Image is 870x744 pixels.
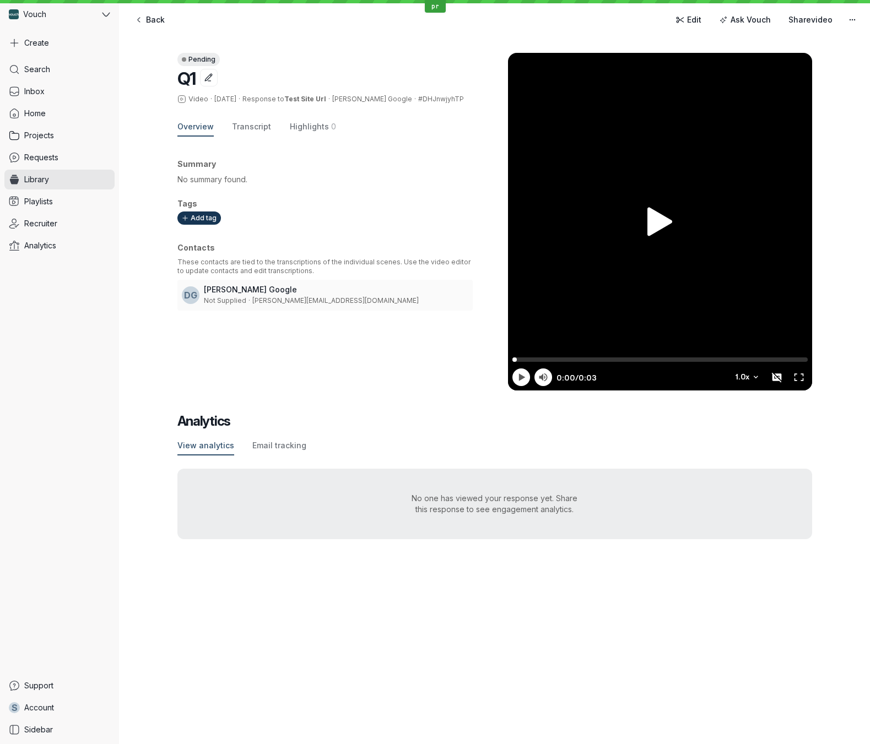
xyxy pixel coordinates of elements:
span: Sidebar [24,724,53,735]
span: Edit [687,14,701,25]
span: Contacts [177,243,215,252]
button: Vouch avatarVouch [4,4,115,24]
a: Support [4,676,115,696]
span: · [208,95,214,104]
button: Ask Vouch [712,11,777,29]
span: · [326,95,332,104]
span: Ask Vouch [731,14,771,25]
p: No summary found. [177,174,473,185]
a: Recruiter [4,214,115,233]
span: Response to [242,95,326,103]
span: S [12,702,18,713]
span: Back [146,14,165,25]
span: Email tracking [252,440,306,451]
span: Library [24,174,49,185]
span: D [184,290,191,301]
p: These contacts are tied to the transcriptions of the individual scenes. Use the video editor to u... [177,258,473,275]
h2: Analytics [177,412,812,430]
span: Tags [177,199,197,208]
span: Video [188,95,208,104]
a: Inbox [4,82,115,101]
a: Back [128,11,171,29]
div: Vouch [4,4,100,24]
span: Summary [177,159,216,169]
a: Library [4,170,115,189]
span: Home [24,108,46,119]
a: Test Site Url [284,95,326,103]
span: Share video [788,14,833,25]
span: · [412,95,418,104]
div: No one has viewed your response yet. Share this response to see engagement analytics. [376,493,614,515]
span: Q1 [177,68,196,89]
span: Not Supplied [204,296,246,305]
a: Projects [4,126,115,145]
h3: [PERSON_NAME] Google [204,284,468,295]
button: Sharevideo [782,11,839,29]
span: Overview [177,121,214,132]
span: Projects [24,130,54,141]
img: Vouch avatar [9,9,19,19]
span: Inbox [24,86,45,97]
span: Highlights [290,121,329,132]
button: Add tag [177,211,221,225]
span: Recruiter [24,218,57,229]
span: · [236,95,242,104]
button: Edit title [200,69,218,86]
span: G [191,290,197,301]
span: Account [24,702,54,713]
button: More actions [844,11,861,29]
span: 0 [331,121,336,132]
span: · [246,296,252,305]
span: [PERSON_NAME][EMAIL_ADDRESS][DOMAIN_NAME] [252,296,419,305]
span: Create [24,37,49,48]
span: View analytics [177,440,234,451]
span: Support [24,680,53,691]
span: Requests [24,152,58,163]
span: Analytics [24,240,56,251]
a: Requests [4,148,115,167]
a: SAccount [4,698,115,718]
a: Sidebar [4,720,115,740]
span: Playlists [24,196,53,207]
span: #DHJnwjyhTP [418,95,464,103]
span: Search [24,64,50,75]
button: Create [4,33,115,53]
a: Home [4,104,115,123]
a: Playlists [4,192,115,211]
span: [DATE] [214,95,236,103]
button: Pending [177,53,220,66]
span: Transcript [232,121,271,132]
a: Analytics [4,236,115,256]
span: [PERSON_NAME] Google [332,95,412,103]
a: Edit [669,11,708,29]
span: Vouch [23,9,46,20]
a: Search [4,59,115,79]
